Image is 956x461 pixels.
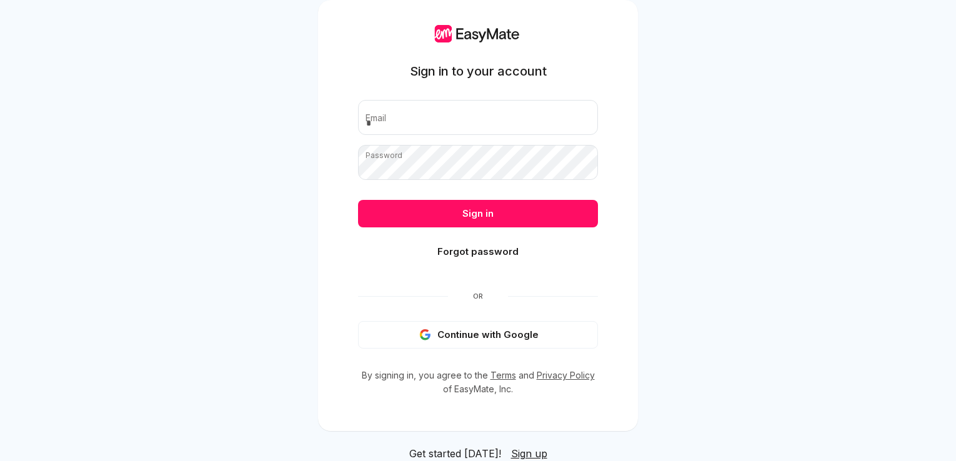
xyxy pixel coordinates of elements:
a: Privacy Policy [537,370,595,380]
h1: Sign in to your account [410,62,547,80]
a: Sign up [511,446,547,461]
button: Continue with Google [358,321,598,349]
span: Get started [DATE]! [409,446,501,461]
button: Forgot password [358,238,598,265]
button: Sign in [358,200,598,227]
a: Terms [490,370,516,380]
span: Or [448,291,508,301]
p: By signing in, you agree to the and of EasyMate, Inc. [358,369,598,396]
span: Sign up [511,447,547,460]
